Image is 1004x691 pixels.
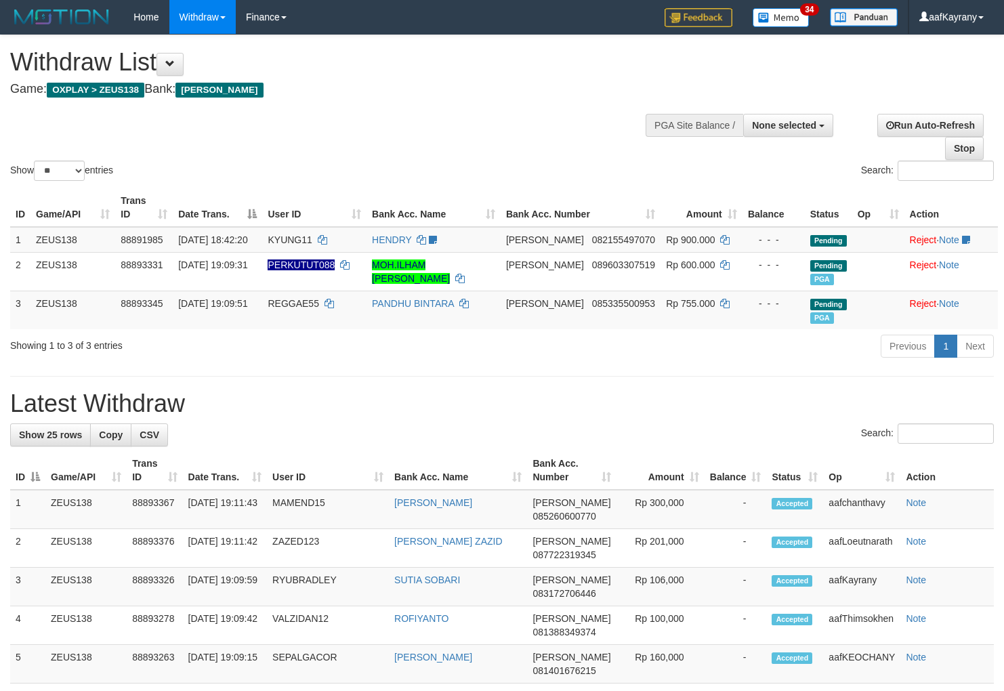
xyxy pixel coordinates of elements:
[823,529,900,568] td: aafLoeutnarath
[906,497,926,508] a: Note
[267,606,389,645] td: VALZIDAN12
[877,114,984,137] a: Run Auto-Refresh
[372,234,412,245] a: HENDRY
[10,83,656,96] h4: Game: Bank:
[45,451,127,490] th: Game/API: activate to sort column ascending
[939,298,959,309] a: Note
[10,645,45,684] td: 5
[830,8,898,26] img: panduan.png
[939,234,959,245] a: Note
[939,259,959,270] a: Note
[616,451,705,490] th: Amount: activate to sort column ascending
[666,259,715,270] span: Rp 600.000
[532,497,610,508] span: [PERSON_NAME]
[910,234,937,245] a: Reject
[945,137,984,160] a: Stop
[10,188,30,227] th: ID
[506,234,584,245] span: [PERSON_NAME]
[666,234,715,245] span: Rp 900.000
[178,234,247,245] span: [DATE] 18:42:20
[532,588,595,599] span: Copy 083172706446 to clipboard
[267,490,389,529] td: MAMEND15
[183,490,267,529] td: [DATE] 19:11:43
[10,451,45,490] th: ID: activate to sort column descending
[268,259,335,270] span: Nama rekening ada tanda titik/strip, harap diedit
[705,490,767,529] td: -
[506,298,584,309] span: [PERSON_NAME]
[616,490,705,529] td: Rp 300,000
[10,490,45,529] td: 1
[823,645,900,684] td: aafKEOCHANY
[45,490,127,529] td: ZEUS138
[532,574,610,585] span: [PERSON_NAME]
[904,227,998,253] td: ·
[45,568,127,606] td: ZEUS138
[743,114,833,137] button: None selected
[389,451,527,490] th: Bank Acc. Name: activate to sort column ascending
[823,568,900,606] td: aafKayrany
[372,298,454,309] a: PANDHU BINTARA
[532,613,610,624] span: [PERSON_NAME]
[10,161,113,181] label: Show entries
[823,490,900,529] td: aafchanthavy
[10,423,91,446] a: Show 25 rows
[666,298,715,309] span: Rp 755.000
[501,188,661,227] th: Bank Acc. Number: activate to sort column ascending
[705,645,767,684] td: -
[268,298,318,309] span: REGGAE55
[30,291,115,329] td: ZEUS138
[904,252,998,291] td: ·
[268,234,312,245] span: KYUNG11
[267,645,389,684] td: SEPALGACOR
[898,161,994,181] input: Search:
[957,335,994,358] a: Next
[772,614,812,625] span: Accepted
[121,234,163,245] span: 88891985
[852,188,904,227] th: Op: activate to sort column ascending
[616,529,705,568] td: Rp 201,000
[532,549,595,560] span: Copy 087722319345 to clipboard
[898,423,994,444] input: Search:
[748,297,799,310] div: - - -
[810,274,834,285] span: Marked by aafanarl
[881,335,935,358] a: Previous
[705,606,767,645] td: -
[532,627,595,637] span: Copy 081388349374 to clipboard
[823,451,900,490] th: Op: activate to sort column ascending
[805,188,852,227] th: Status
[394,536,502,547] a: [PERSON_NAME] ZAZID
[810,235,847,247] span: Pending
[904,291,998,329] td: ·
[810,260,847,272] span: Pending
[45,606,127,645] td: ZEUS138
[906,613,926,624] a: Note
[906,574,926,585] a: Note
[532,665,595,676] span: Copy 081401676215 to clipboard
[10,333,409,352] div: Showing 1 to 3 of 3 entries
[30,227,115,253] td: ZEUS138
[10,291,30,329] td: 3
[592,259,655,270] span: Copy 089603307519 to clipboard
[10,227,30,253] td: 1
[665,8,732,27] img: Feedback.jpg
[766,451,823,490] th: Status: activate to sort column ascending
[705,568,767,606] td: -
[394,613,448,624] a: ROFIYANTO
[30,252,115,291] td: ZEUS138
[616,606,705,645] td: Rp 100,000
[748,258,799,272] div: - - -
[752,120,816,131] span: None selected
[10,606,45,645] td: 4
[527,451,616,490] th: Bank Acc. Number: activate to sort column ascending
[10,529,45,568] td: 2
[121,298,163,309] span: 88893345
[742,188,805,227] th: Balance
[906,536,926,547] a: Note
[532,511,595,522] span: Copy 085260600770 to clipboard
[506,259,584,270] span: [PERSON_NAME]
[532,536,610,547] span: [PERSON_NAME]
[127,606,182,645] td: 88893278
[372,259,450,284] a: MOH.ILHAM [PERSON_NAME]
[646,114,743,137] div: PGA Site Balance /
[861,423,994,444] label: Search:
